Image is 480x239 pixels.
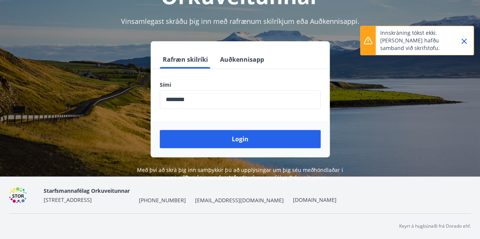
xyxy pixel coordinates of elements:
[399,223,471,230] p: Keyrt á hugbúnaði frá Dorado ehf.
[217,50,267,69] button: Auðkennisapp
[160,130,321,148] button: Login
[160,50,211,69] button: Rafræn skilríki
[293,196,337,203] a: [DOMAIN_NAME]
[44,187,130,194] span: Starfsmannafélag Orkuveitunnar
[137,166,343,181] span: Með því að skrá þig inn samþykkir þú að upplýsingar um þig séu meðhöndlaðar í samræmi við Starfsm...
[9,187,38,203] img: 6gDcfMXiVBXXG0H6U6eM60D7nPrsl9g1x4qDF8XG.png
[44,196,92,203] span: [STREET_ADDRESS]
[185,174,242,181] a: Persónuverndarstefna
[121,17,359,26] span: Vinsamlegast skráðu þig inn með rafrænum skilríkjum eða Auðkennisappi.
[160,81,321,89] label: Sími
[458,35,471,48] button: Close
[380,29,447,52] p: Innskráning tókst ekki. [PERSON_NAME] hafðu samband við skrifstofu.
[139,197,186,204] span: [PHONE_NUMBER]
[195,197,284,204] span: [EMAIL_ADDRESS][DOMAIN_NAME]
